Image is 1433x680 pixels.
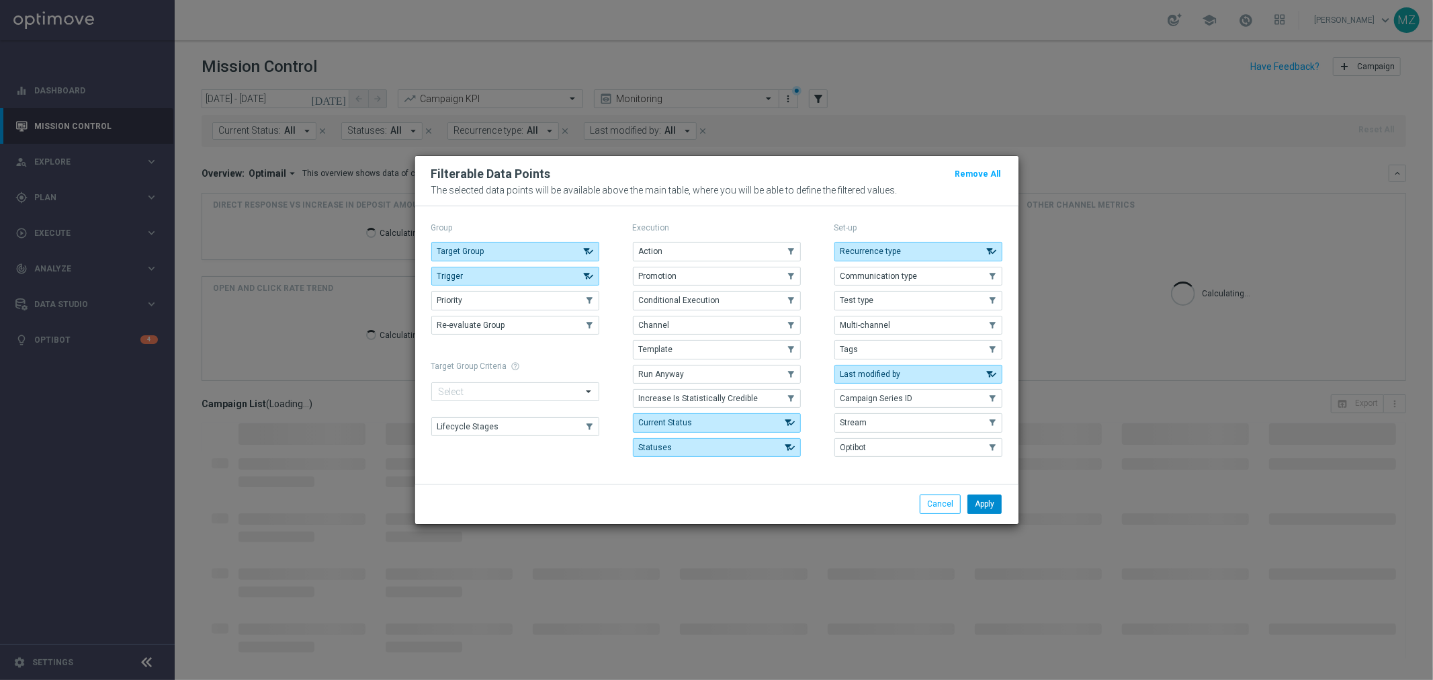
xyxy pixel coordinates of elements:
span: Recurrence type [840,247,902,256]
button: Action [633,242,801,261]
button: Template [633,340,801,359]
button: Multi-channel [834,316,1002,335]
p: Execution [633,222,801,233]
span: Trigger [437,271,464,281]
button: Priority [431,291,599,310]
button: Channel [633,316,801,335]
button: Conditional Execution [633,291,801,310]
span: Action [639,247,663,256]
span: Channel [639,321,670,330]
button: Cancel [920,495,961,513]
span: help_outline [511,362,521,371]
span: Conditional Execution [639,296,720,305]
button: Last modified by [834,365,1002,384]
span: Communication type [840,271,918,281]
button: Current Status [633,413,801,432]
button: Test type [834,291,1002,310]
button: Remove All [954,167,1002,181]
span: Stream [840,418,867,427]
p: The selected data points will be available above the main table, where you will be able to define... [431,185,1002,196]
span: Re-evaluate Group [437,321,505,330]
button: Target Group [431,242,599,261]
span: Target Group [437,247,484,256]
h2: Filterable Data Points [431,166,551,182]
span: Lifecycle Stages [437,422,499,431]
p: Group [431,222,599,233]
span: Last modified by [840,370,901,379]
button: Optibot [834,438,1002,457]
span: Campaign Series ID [840,394,913,403]
span: Test type [840,296,874,305]
button: Run Anyway [633,365,801,384]
p: Set-up [834,222,1002,233]
button: Stream [834,413,1002,432]
button: Recurrence type [834,242,1002,261]
button: Re-evaluate Group [431,316,599,335]
button: Tags [834,340,1002,359]
span: Current Status [639,418,693,427]
span: Optibot [840,443,867,452]
button: Increase Is Statistically Credible [633,389,801,408]
span: Multi-channel [840,321,891,330]
button: Apply [967,495,1002,513]
span: Template [639,345,673,354]
span: Statuses [639,443,672,452]
span: Promotion [639,271,677,281]
button: Trigger [431,267,599,286]
button: Lifecycle Stages [431,417,599,436]
button: Communication type [834,267,1002,286]
span: Increase Is Statistically Credible [639,394,758,403]
button: Campaign Series ID [834,389,1002,408]
span: Tags [840,345,859,354]
button: Promotion [633,267,801,286]
span: Run Anyway [639,370,685,379]
h1: Target Group Criteria [431,362,599,371]
button: Statuses [633,438,801,457]
span: Priority [437,296,463,305]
